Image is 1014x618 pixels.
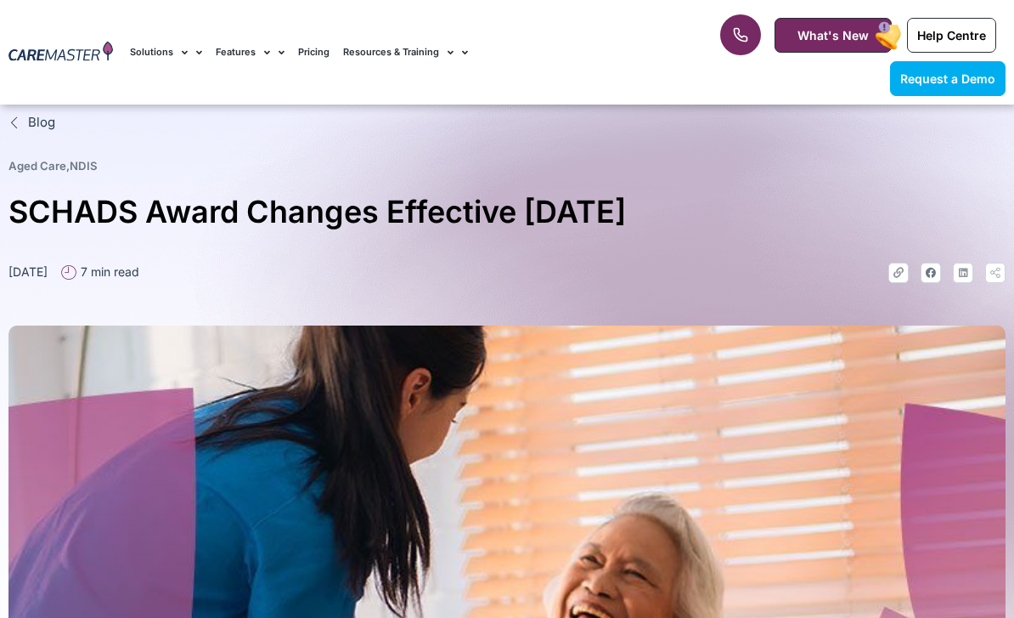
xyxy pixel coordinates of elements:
[890,61,1006,96] a: Request a Demo
[130,24,202,81] a: Solutions
[8,264,48,279] time: [DATE]
[76,263,139,281] span: 7 min read
[900,71,995,86] span: Request a Demo
[917,28,986,43] span: Help Centre
[343,24,468,81] a: Resources & Training
[8,41,113,64] img: CareMaster Logo
[907,18,996,53] a: Help Centre
[8,187,1006,237] h1: SCHADS Award Changes Effective [DATE]
[130,24,647,81] nav: Menu
[216,24,284,81] a: Features
[70,159,98,173] a: NDIS
[797,28,869,43] span: What's New
[24,113,55,133] span: Blog
[298,24,330,81] a: Pricing
[8,159,98,173] span: ,
[8,113,1006,133] a: Blog
[8,159,66,173] a: Aged Care
[775,18,892,53] a: What's New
